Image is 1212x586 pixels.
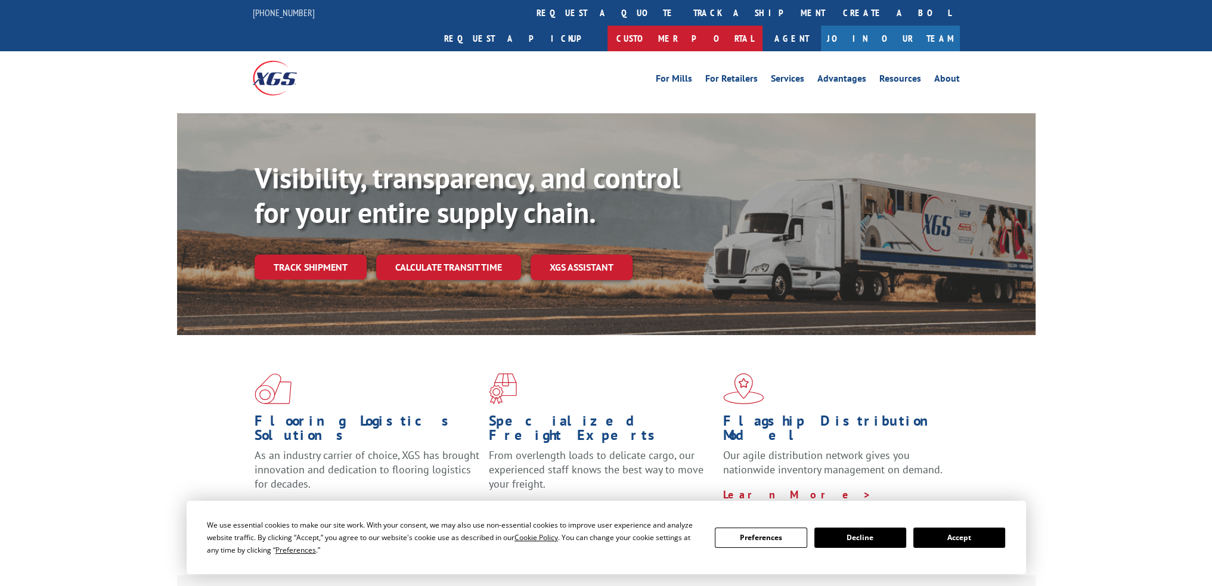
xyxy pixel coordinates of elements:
a: Resources [879,74,921,87]
img: xgs-icon-focused-on-flooring-red [489,373,517,404]
a: About [934,74,960,87]
b: Visibility, transparency, and control for your entire supply chain. [255,159,680,231]
a: Request a pickup [435,26,607,51]
span: Preferences [275,545,316,555]
div: Cookie Consent Prompt [187,501,1026,574]
a: XGS ASSISTANT [531,255,633,280]
a: [PHONE_NUMBER] [253,7,315,18]
a: For Mills [656,74,692,87]
span: As an industry carrier of choice, XGS has brought innovation and dedication to flooring logistics... [255,448,479,491]
a: Advantages [817,74,866,87]
a: Customer Portal [607,26,762,51]
h1: Flagship Distribution Model [723,414,948,448]
a: Calculate transit time [376,255,521,280]
button: Decline [814,528,906,548]
div: We use essential cookies to make our site work. With your consent, we may also use non-essential ... [207,519,700,556]
a: Services [771,74,804,87]
a: Join Our Team [821,26,960,51]
img: xgs-icon-total-supply-chain-intelligence-red [255,373,292,404]
button: Preferences [715,528,807,548]
span: Our agile distribution network gives you nationwide inventory management on demand. [723,448,943,476]
p: From overlength loads to delicate cargo, our experienced staff knows the best way to move your fr... [489,448,714,501]
a: For Retailers [705,74,758,87]
a: Agent [762,26,821,51]
button: Accept [913,528,1005,548]
a: Learn More > [723,488,872,501]
span: Cookie Policy [514,532,558,542]
h1: Flooring Logistics Solutions [255,414,480,448]
h1: Specialized Freight Experts [489,414,714,448]
a: Track shipment [255,255,367,280]
img: xgs-icon-flagship-distribution-model-red [723,373,764,404]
